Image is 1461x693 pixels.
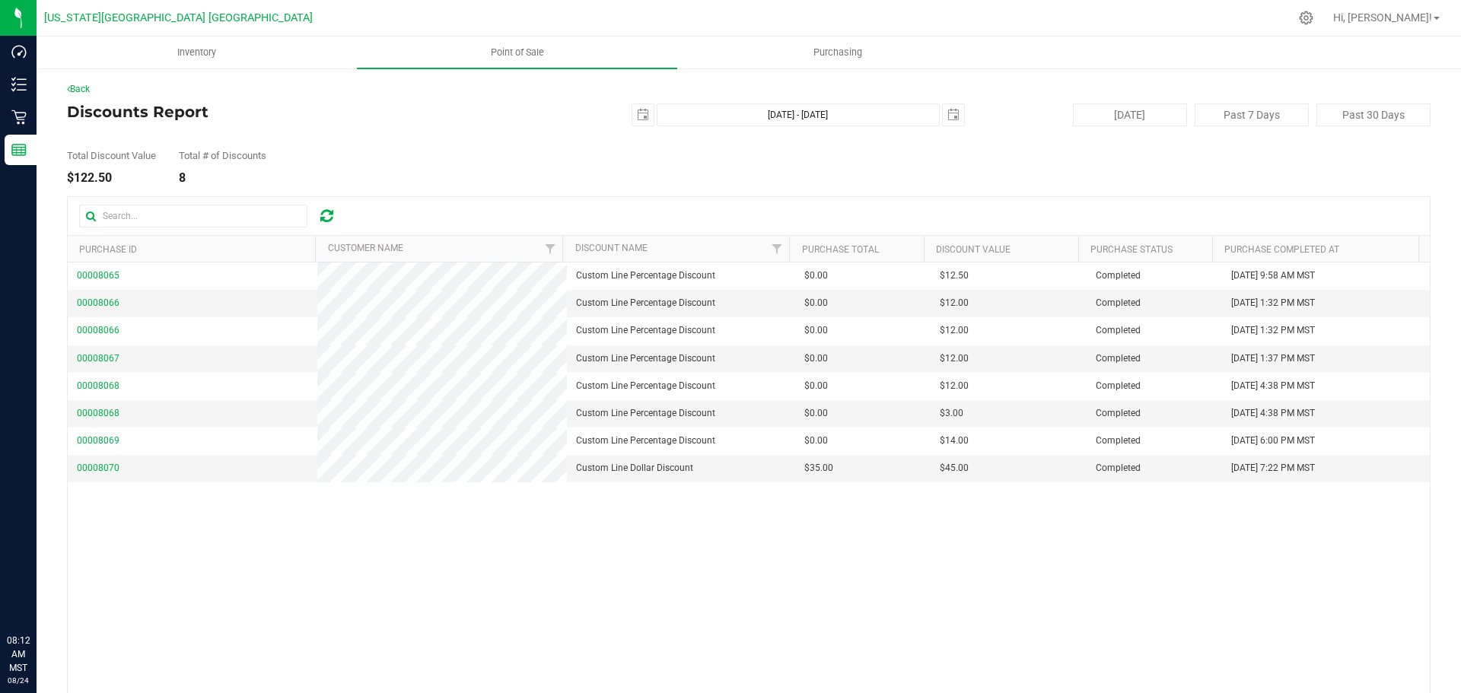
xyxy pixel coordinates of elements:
[470,46,565,59] span: Point of Sale
[575,243,648,253] a: Discount Name
[44,11,313,24] span: [US_STATE][GEOGRAPHIC_DATA] [GEOGRAPHIC_DATA]
[576,296,715,310] span: Custom Line Percentage Discount
[576,351,715,366] span: Custom Line Percentage Discount
[1231,434,1315,448] span: [DATE] 6:00 PM MST
[576,379,715,393] span: Custom Line Percentage Discount
[77,408,119,418] span: 00008068
[940,296,969,310] span: $12.00
[576,461,693,475] span: Custom Line Dollar Discount
[804,406,828,421] span: $0.00
[804,323,828,338] span: $0.00
[77,353,119,364] span: 00008067
[11,44,27,59] inline-svg: Dashboard
[7,675,30,686] p: 08/24
[1231,461,1315,475] span: [DATE] 7:22 PM MST
[1231,406,1315,421] span: [DATE] 4:38 PM MST
[804,379,828,393] span: $0.00
[1231,379,1315,393] span: [DATE] 4:38 PM MST
[940,434,969,448] span: $14.00
[1316,103,1431,126] button: Past 30 Days
[67,103,521,120] h4: Discounts Report
[7,634,30,675] p: 08:12 AM MST
[576,434,715,448] span: Custom Line Percentage Discount
[1231,296,1315,310] span: [DATE] 1:32 PM MST
[1096,461,1141,475] span: Completed
[179,172,266,184] div: 8
[1333,11,1432,24] span: Hi, [PERSON_NAME]!
[576,406,715,421] span: Custom Line Percentage Discount
[1096,296,1141,310] span: Completed
[1096,351,1141,366] span: Completed
[79,205,307,227] input: Search...
[37,37,357,68] a: Inventory
[357,37,677,68] a: Point of Sale
[940,406,963,421] span: $3.00
[804,434,828,448] span: $0.00
[1224,244,1339,255] a: Purchase Completed At
[1073,103,1187,126] button: [DATE]
[1096,269,1141,283] span: Completed
[179,151,266,161] div: Total # of Discounts
[940,269,969,283] span: $12.50
[802,244,879,255] a: Purchase Total
[804,351,828,366] span: $0.00
[576,323,715,338] span: Custom Line Percentage Discount
[77,435,119,446] span: 00008069
[804,269,828,283] span: $0.00
[677,37,998,68] a: Purchasing
[940,379,969,393] span: $12.00
[936,244,1011,255] a: Discount Value
[804,296,828,310] span: $0.00
[11,142,27,157] inline-svg: Reports
[67,151,156,161] div: Total Discount Value
[157,46,237,59] span: Inventory
[15,571,61,617] iframe: Resource center
[940,461,969,475] span: $45.00
[67,172,156,184] div: $122.50
[1096,434,1141,448] span: Completed
[1096,323,1141,338] span: Completed
[77,297,119,308] span: 00008066
[1231,323,1315,338] span: [DATE] 1:32 PM MST
[1297,11,1316,25] div: Manage settings
[940,351,969,366] span: $12.00
[11,110,27,125] inline-svg: Retail
[537,236,562,262] a: Filter
[79,244,137,255] a: Purchase ID
[1231,351,1315,366] span: [DATE] 1:37 PM MST
[804,461,833,475] span: $35.00
[77,270,119,281] span: 00008065
[11,77,27,92] inline-svg: Inventory
[940,323,969,338] span: $12.00
[943,104,964,126] span: select
[793,46,883,59] span: Purchasing
[77,463,119,473] span: 00008070
[67,84,90,94] a: Back
[328,243,403,253] a: Customer Name
[632,104,654,126] span: select
[576,269,715,283] span: Custom Line Percentage Discount
[1195,103,1309,126] button: Past 7 Days
[77,325,119,335] span: 00008066
[1096,379,1141,393] span: Completed
[764,236,789,262] a: Filter
[77,380,119,391] span: 00008068
[1090,244,1173,255] a: Purchase Status
[1096,406,1141,421] span: Completed
[1231,269,1315,283] span: [DATE] 9:58 AM MST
